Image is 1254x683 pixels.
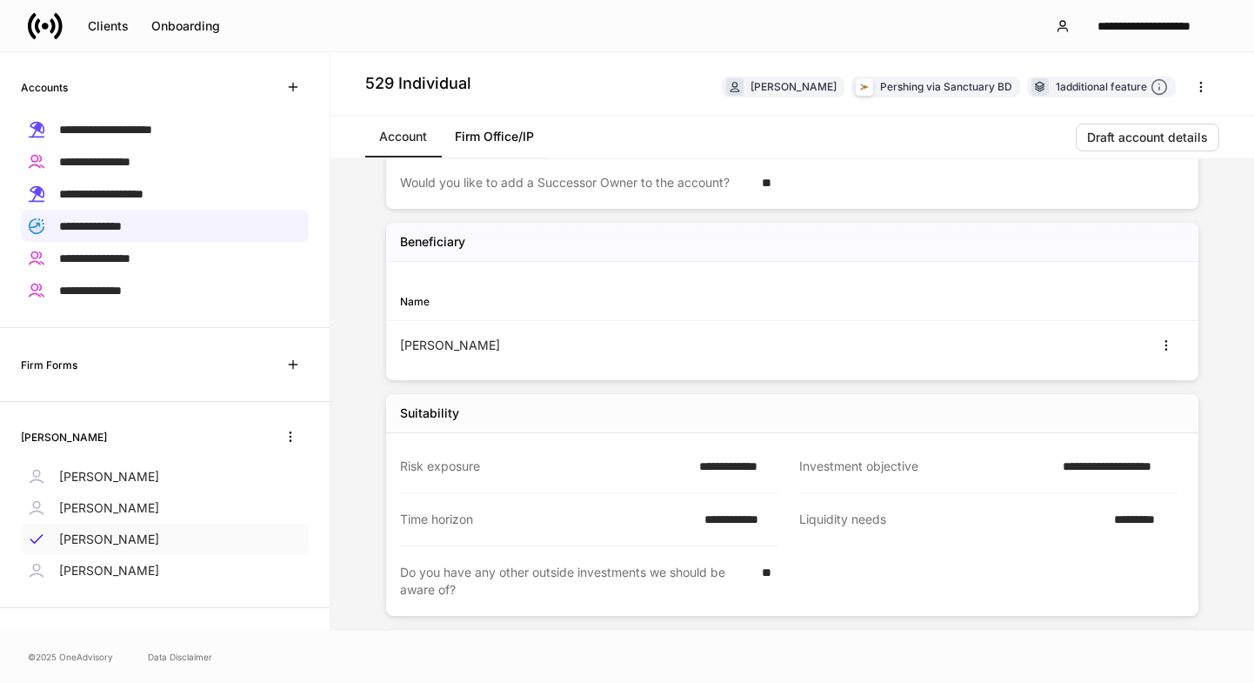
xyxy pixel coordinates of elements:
[21,79,68,96] h6: Accounts
[400,233,465,251] h5: Beneficiary
[21,429,107,445] h6: [PERSON_NAME]
[400,174,751,191] div: Would you like to add a Successor Owner to the account?
[21,555,309,586] a: [PERSON_NAME]
[400,564,751,599] div: Do you have any other outside investments we should be aware of?
[400,405,459,422] div: Suitability
[148,650,212,664] a: Data Disclaimer
[28,650,113,664] span: © 2025 OneAdvisory
[1076,124,1219,151] button: Draft account details
[750,78,837,95] div: [PERSON_NAME]
[21,492,309,524] a: [PERSON_NAME]
[21,461,309,492] a: [PERSON_NAME]
[77,12,140,40] button: Clients
[799,511,1104,529] div: Liquidity needs
[151,20,220,32] div: Onboarding
[140,12,231,40] button: Onboarding
[59,499,159,517] p: [PERSON_NAME]
[441,116,548,157] a: Firm Office/IP
[1087,131,1208,144] div: Draft account details
[365,73,471,94] h4: 529 Individual
[400,293,792,310] div: Name
[400,511,694,528] div: Time horizon
[59,531,159,548] p: [PERSON_NAME]
[1056,78,1168,97] div: 1 additional feature
[88,20,129,32] div: Clients
[59,468,159,485] p: [PERSON_NAME]
[21,357,77,373] h6: Firm Forms
[799,458,1052,475] div: Investment objective
[21,524,309,555] a: [PERSON_NAME]
[365,116,441,157] a: Account
[400,337,792,354] div: [PERSON_NAME]
[400,458,689,475] div: Risk exposure
[59,562,159,579] p: [PERSON_NAME]
[880,78,1012,95] div: Pershing via Sanctuary BD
